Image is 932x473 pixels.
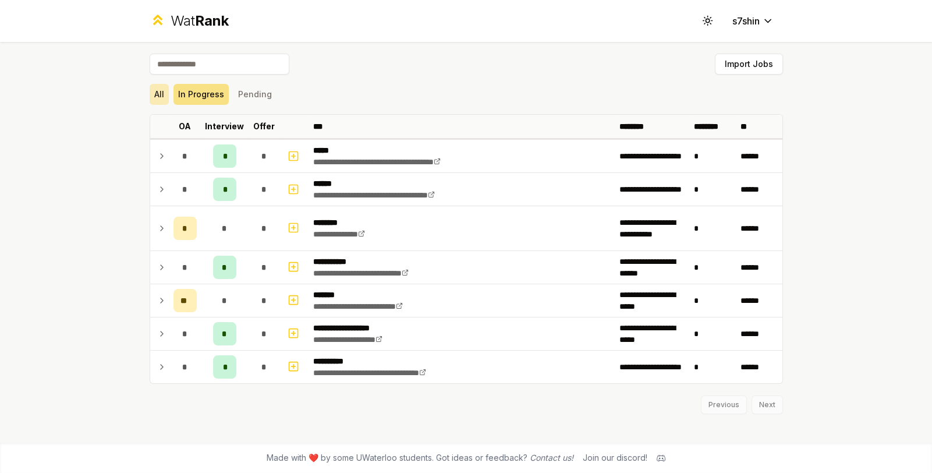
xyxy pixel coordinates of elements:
button: Import Jobs [715,54,783,75]
p: Interview [205,121,244,132]
a: Contact us! [530,453,573,463]
span: Rank [195,12,229,29]
span: Made with ❤️ by some UWaterloo students. Got ideas or feedback? [267,452,573,464]
p: OA [179,121,191,132]
div: Wat [171,12,229,30]
button: All [150,84,169,105]
p: Offer [253,121,275,132]
span: s7shin [732,14,760,28]
button: s7shin [723,10,783,31]
button: In Progress [173,84,229,105]
div: Join our discord! [583,452,647,464]
a: WatRank [150,12,229,30]
button: Pending [233,84,277,105]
